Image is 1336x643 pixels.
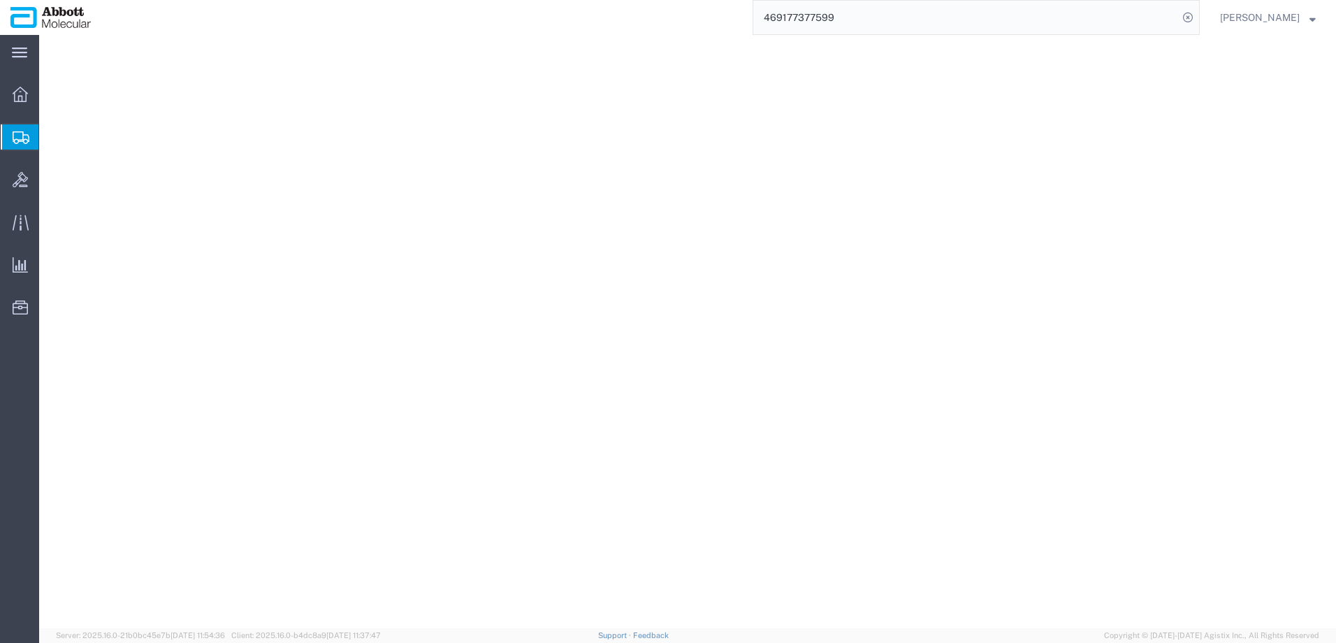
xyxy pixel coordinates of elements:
[56,631,225,640] span: Server: 2025.16.0-21b0bc45e7b
[753,1,1178,34] input: Search for shipment number, reference number
[598,631,633,640] a: Support
[10,7,92,28] img: logo
[633,631,669,640] a: Feedback
[1104,630,1319,642] span: Copyright © [DATE]-[DATE] Agistix Inc., All Rights Reserved
[231,631,381,640] span: Client: 2025.16.0-b4dc8a9
[39,35,1336,628] iframe: FS Legacy Container
[1219,9,1316,26] button: [PERSON_NAME]
[1220,10,1300,25] span: Raza Khan
[326,631,381,640] span: [DATE] 11:37:47
[170,631,225,640] span: [DATE] 11:54:36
